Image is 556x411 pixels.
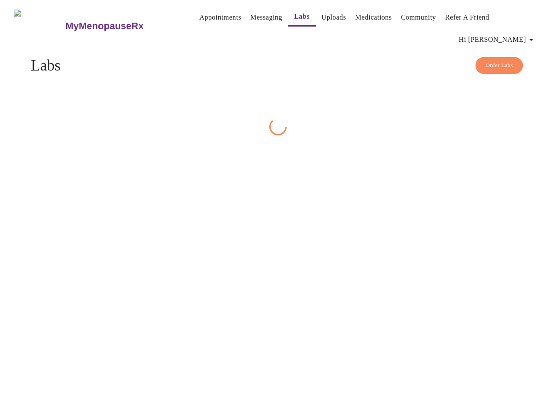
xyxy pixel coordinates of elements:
a: MyMenopauseRx [64,11,178,41]
button: Community [397,9,439,26]
button: Medications [352,9,395,26]
button: Refer a Friend [442,9,493,26]
h4: Labs [31,57,525,74]
a: Medications [355,11,392,24]
button: Order Labs [476,57,523,74]
a: Messaging [250,11,282,24]
a: Uploads [322,11,346,24]
button: Appointments [196,9,245,26]
a: Community [401,11,436,24]
button: Messaging [247,9,285,26]
button: Labs [288,8,316,27]
span: Hi [PERSON_NAME] [459,34,536,46]
a: Labs [294,10,310,23]
h3: MyMenopauseRx [65,20,144,32]
a: Refer a Friend [445,11,489,24]
button: Hi [PERSON_NAME] [456,31,540,48]
button: Uploads [318,9,350,26]
a: Appointments [199,11,241,24]
span: Order Labs [486,61,513,71]
img: MyMenopauseRx Logo [14,10,64,42]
